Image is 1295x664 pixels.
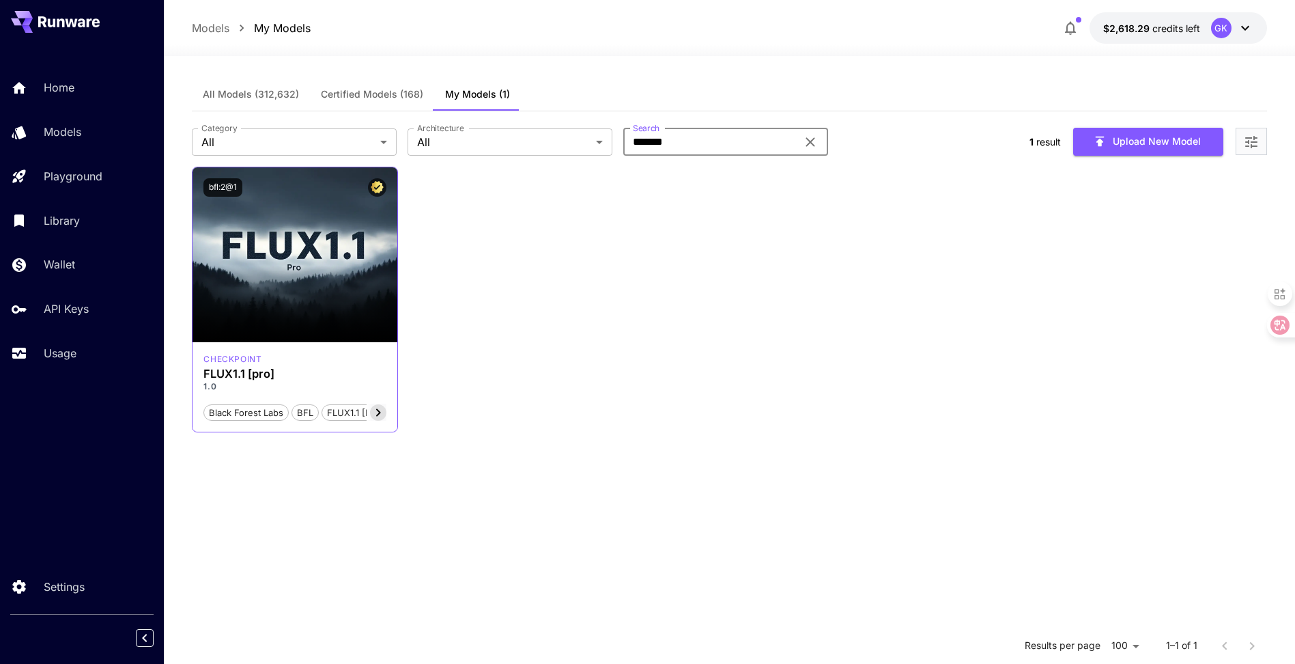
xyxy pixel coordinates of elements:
button: Open more filters [1243,133,1260,150]
button: Black Forest Labs [203,404,289,421]
button: Certified Model – Vetted for best performance and includes a commercial license. [368,178,386,197]
span: All [417,134,590,150]
p: Results per page [1025,639,1100,653]
h3: FLUX1.1 [pro] [203,368,386,381]
span: $2,618.29 [1103,23,1152,34]
span: All Models (312,632) [203,88,299,100]
span: My Models (1) [445,88,510,100]
button: bfl:2@1 [203,178,242,197]
span: FLUX1.1 [pro] [322,406,388,420]
div: 100 [1106,636,1144,656]
label: Architecture [417,122,464,134]
span: All [201,134,375,150]
p: Library [44,212,80,229]
div: Collapse sidebar [146,626,164,650]
nav: breadcrumb [192,20,311,36]
button: FLUX1.1 [pro] [322,404,388,421]
p: Models [44,124,81,140]
span: BFL [292,406,318,420]
p: 1–1 of 1 [1166,639,1197,653]
div: fluxpro [203,353,261,365]
p: 1.0 [203,381,386,393]
button: Upload New Model [1073,128,1223,156]
p: Usage [44,345,76,361]
span: 1 [1029,136,1034,148]
div: $2,618.2937 [1103,21,1200,36]
label: Category [201,122,238,134]
p: Home [44,79,74,96]
span: result [1036,136,1061,148]
p: API Keys [44,301,89,317]
span: Black Forest Labs [204,406,288,420]
p: Playground [44,168,102,184]
button: BFL [291,404,319,421]
p: Wallet [44,256,75,273]
span: credits left [1152,23,1200,34]
button: $2,618.2937GK [1090,12,1267,44]
p: Settings [44,579,85,595]
a: Models [192,20,229,36]
span: Certified Models (168) [321,88,423,100]
button: Collapse sidebar [136,629,154,647]
a: My Models [254,20,311,36]
div: GK [1211,18,1232,38]
p: checkpoint [203,353,261,365]
label: Search [633,122,659,134]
